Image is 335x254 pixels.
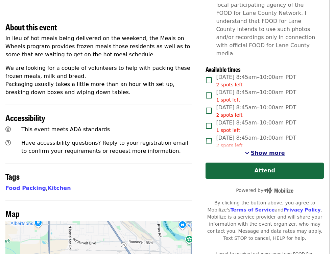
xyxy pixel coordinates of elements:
span: This event meets ADA standards [21,126,110,133]
span: 1 spot left [216,128,240,133]
button: Attend [206,163,324,179]
i: question-circle icon [5,140,11,146]
img: Powered by Mobilize [263,188,293,194]
span: Powered by [236,188,293,193]
p: We are looking for a couple of volunteers to help with packing these frozen meals, milk and bread... [5,64,192,96]
span: Show more [251,150,285,156]
span: Have accessibility questions? Reply to your registration email to confirm your requirements or re... [21,140,188,154]
a: Kitchen [48,185,71,191]
span: 1 spot left [216,97,240,103]
span: Tags [5,170,20,182]
span: Map [5,207,20,219]
div: By clicking the button above, you agree to Mobilize's and . Mobilize is a service provider and wi... [206,199,324,242]
span: [DATE] 8:45am–10:00am PDT [216,119,296,134]
span: [DATE] 8:45am–10:00am PDT [216,88,296,104]
span: Accessibility [5,112,45,123]
span: [DATE] 8:45am–10:00am PDT [216,104,296,119]
a: Privacy Policy [284,207,321,213]
a: Terms of Service [231,207,275,213]
span: [DATE] 8:45am–10:00am PDT [216,73,296,88]
button: See more timeslots [245,149,285,157]
span: About this event [5,21,57,33]
span: [DATE] 8:45am–10:00am PDT [216,134,296,149]
span: 2 spots left [216,112,242,118]
span: , [5,185,48,191]
span: Available times [206,65,241,74]
a: Food Packing [5,185,46,191]
i: universal-access icon [5,126,11,133]
span: 2 spots left [216,143,242,148]
span: 2 spots left [216,82,242,87]
p: In lieu of hot meals being delivered on the weekend, the Meals on Wheels program provides frozen ... [5,34,192,59]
